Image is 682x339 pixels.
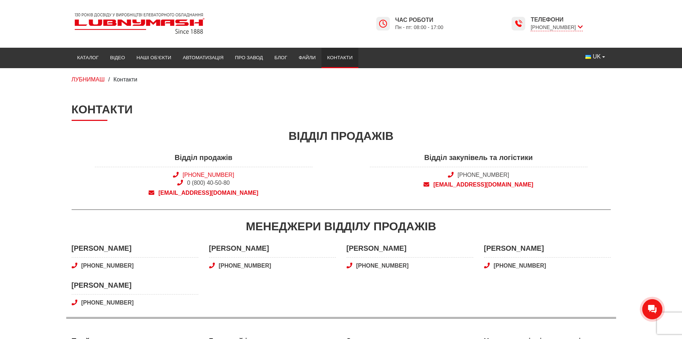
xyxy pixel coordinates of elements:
[484,243,611,258] span: [PERSON_NAME]
[72,280,198,295] span: [PERSON_NAME]
[370,181,587,189] a: [EMAIL_ADDRESS][DOMAIN_NAME]
[370,152,587,167] span: Відділ закупівель та логістики
[72,50,105,66] a: Каталог
[531,16,582,24] span: Телефони
[95,189,313,197] a: [EMAIL_ADDRESS][DOMAIN_NAME]
[72,76,105,83] a: ЛУБНИМАШ
[531,24,582,31] span: [PHONE_NUMBER]
[72,128,611,144] div: Відділ продажів
[187,180,230,186] a: 0 (800) 40-50-80
[72,299,198,307] a: [PHONE_NUMBER]
[484,262,611,270] a: [PHONE_NUMBER]
[379,19,387,28] img: Lubnymash time icon
[593,53,601,61] span: UK
[105,50,131,66] a: Відео
[269,50,293,66] a: Блог
[395,16,444,24] span: Час роботи
[514,19,523,28] img: Lubnymash time icon
[72,262,198,270] a: [PHONE_NUMBER]
[209,243,336,258] span: [PERSON_NAME]
[108,76,110,83] span: /
[177,50,229,66] a: Автоматизація
[72,218,611,235] div: Менеджери відділу продажів
[72,10,208,37] img: Lubnymash
[72,243,198,258] span: [PERSON_NAME]
[395,24,444,31] span: Пн - пт: 08:00 - 17:00
[209,262,336,270] a: [PHONE_NUMBER]
[458,172,509,178] a: [PHONE_NUMBER]
[347,262,473,270] a: [PHONE_NUMBER]
[293,50,321,66] a: Файли
[229,50,269,66] a: Про завод
[347,243,473,258] span: [PERSON_NAME]
[183,172,234,178] a: [PHONE_NUMBER]
[321,50,358,66] a: Контакти
[113,76,137,83] span: Контакти
[95,152,313,167] span: Відділ продажів
[72,103,611,121] h1: Контакти
[580,50,610,63] button: UK
[131,50,177,66] a: Наші об’єкти
[585,55,591,59] img: Українська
